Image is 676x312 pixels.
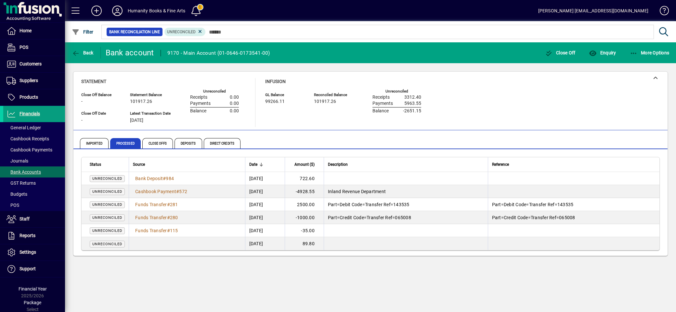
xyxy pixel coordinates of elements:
a: Support [3,261,65,277]
span: 0.00 [230,101,239,106]
span: Funds Transfer [135,215,167,220]
td: [DATE] [245,211,285,224]
span: Customers [19,61,42,66]
button: Close Off [543,47,577,59]
span: Unreconciled [92,203,122,207]
a: Funds Transfer#115 [133,227,180,234]
a: Bank Accounts [3,166,65,177]
span: 572 [179,189,187,194]
span: Support [19,266,36,271]
label: Unreconciled [203,89,226,93]
span: Unreconciled [167,30,196,34]
span: Home [19,28,32,33]
td: -1000.00 [285,211,324,224]
td: [DATE] [245,224,285,237]
span: Unreconciled [92,190,122,194]
span: Close Off [545,50,576,55]
td: 722.60 [285,172,324,185]
span: Unreconciled [92,229,122,233]
a: Journals [3,155,65,166]
span: Suppliers [19,78,38,83]
span: Cashbook Payments [6,147,52,152]
span: 0.00 [230,108,239,114]
a: Reports [3,228,65,244]
span: Part=Credit Code=Transfer Ref=065008 [328,215,411,220]
a: Suppliers [3,73,65,89]
a: Settings [3,244,65,261]
span: Amount ($) [294,161,315,168]
span: Deposits [175,138,202,149]
span: 99266.11 [265,99,285,104]
span: 115 [170,228,178,233]
a: Home [3,23,65,39]
a: Cashbook Payment#572 [133,188,189,195]
span: Receipts [372,95,390,100]
span: Funds Transfer [135,202,167,207]
span: # [167,215,170,220]
span: Payments [190,101,211,106]
td: [DATE] [245,198,285,211]
td: [DATE] [245,185,285,198]
span: Unreconciled [92,242,122,246]
span: Imported [80,138,109,149]
td: -35.00 [285,224,324,237]
span: Processed [110,138,141,149]
span: -2651.15 [403,108,421,114]
span: Reports [19,233,35,238]
span: Funds Transfer [135,228,167,233]
span: Close Off Date [81,111,120,116]
a: Bank Deposit#984 [133,175,176,182]
td: 2500.00 [285,198,324,211]
span: Reconciled Balance [314,93,353,97]
span: Package [24,300,41,305]
span: POS [6,203,19,208]
span: 984 [166,176,174,181]
a: Funds Transfer#281 [133,201,180,208]
span: 101917.26 [314,99,336,104]
span: GST Returns [6,180,36,186]
div: 9170 - Main Account (01-0646-0173541-00) [167,48,270,58]
span: General Ledger [6,125,41,130]
span: Cashbook Payment [135,189,176,194]
span: Status [90,161,101,168]
span: - [81,99,83,104]
span: Enquiry [589,50,616,55]
span: Source [133,161,145,168]
span: Settings [19,249,36,255]
span: Products [19,94,38,100]
span: Reference [492,161,509,168]
div: Reference [492,161,651,168]
a: Budgets [3,189,65,200]
a: Funds Transfer#280 [133,214,180,221]
span: - [81,118,83,123]
div: Bank account [106,48,154,58]
label: Unreconciled [385,89,408,93]
button: Filter [70,26,95,38]
app-page-header-button: Back [65,47,101,59]
a: Products [3,89,65,106]
span: More Options [630,50,669,55]
span: Part=Credit Code=Transfer Ref=065008 [492,215,575,220]
span: 3312.40 [404,95,421,100]
div: Amount ($) [289,161,320,168]
a: General Ledger [3,122,65,133]
span: Close Offs [142,138,173,149]
a: Customers [3,56,65,72]
td: [DATE] [245,237,285,250]
span: Payments [372,101,393,106]
button: Enquiry [587,47,617,59]
a: GST Returns [3,177,65,189]
span: # [167,202,170,207]
td: 89.80 [285,237,324,250]
button: Back [70,47,95,59]
a: POS [3,200,65,211]
span: Staff [19,216,30,221]
span: 281 [170,202,178,207]
span: Inland Revenue Department [328,189,386,194]
a: Knowledge Base [655,1,668,22]
span: Unreconciled [92,216,122,220]
div: [PERSON_NAME] [EMAIL_ADDRESS][DOMAIN_NAME] [538,6,648,16]
span: Description [328,161,348,168]
div: Source [133,161,241,168]
span: 5963.55 [404,101,421,106]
